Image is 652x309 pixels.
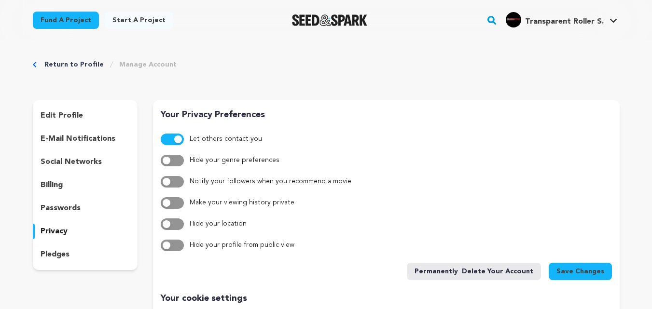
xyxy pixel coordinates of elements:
a: Fund a project [33,12,99,29]
a: Manage Account [119,60,177,69]
p: Your Privacy Preferences [161,108,611,122]
img: b620bf62a56885f1.png [506,12,521,27]
label: Notify your followers when you recommend a movie [190,176,351,188]
button: billing [33,177,138,193]
span: Transparent Roller S.'s Profile [504,10,619,30]
a: Transparent Roller S.'s Profile [504,10,619,27]
span: Permanently [415,267,458,276]
label: Hide your profile from public view [190,240,294,251]
p: billing [41,179,63,191]
button: e-mail notifications [33,131,138,147]
p: edit profile [41,110,83,121]
p: privacy [41,226,68,237]
p: e-mail notifications [41,133,115,145]
label: Hide your genre preferences [190,155,279,166]
a: Return to Profile [44,60,104,69]
label: Hide your location [190,218,247,230]
div: Breadcrumb [33,60,620,69]
span: Save Changes [556,267,604,276]
button: privacy [33,224,138,239]
button: passwords [33,201,138,216]
label: Make your viewing history private [190,197,294,209]
button: social networks [33,154,138,170]
a: Seed&Spark Homepage [292,14,368,26]
button: pledges [33,247,138,262]
p: passwords [41,202,81,214]
img: Seed&Spark Logo Dark Mode [292,14,368,26]
a: Start a project [105,12,173,29]
p: social networks [41,156,102,168]
button: Save Changes [549,263,612,280]
button: Permanentlydelete your account [407,263,541,280]
button: edit profile [33,108,138,123]
span: Transparent Roller S. [525,18,604,26]
p: pledges [41,249,69,260]
div: Transparent Roller S.'s Profile [506,12,604,27]
label: Let others contact you [190,134,262,145]
p: Your cookie settings [161,292,611,306]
